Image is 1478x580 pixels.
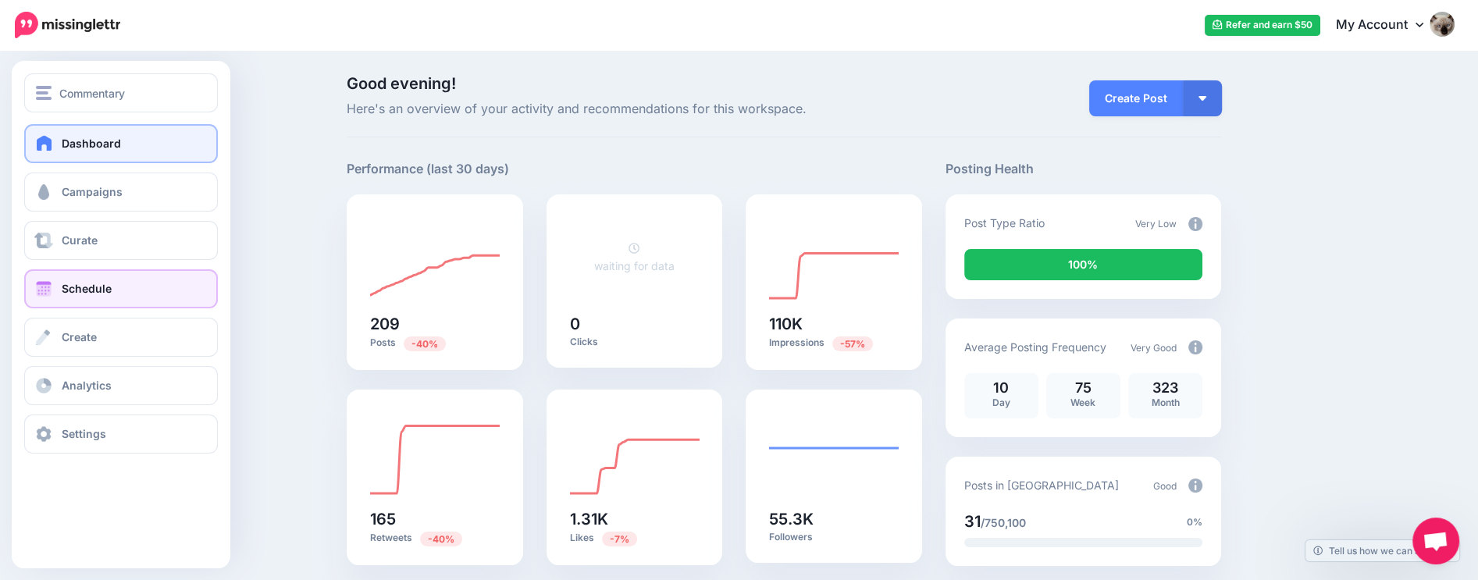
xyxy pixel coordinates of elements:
p: Likes [570,531,700,546]
h5: Performance (last 30 days) [347,159,509,179]
p: Average Posting Frequency [964,338,1106,356]
p: Posts [370,336,500,350]
a: Settings [24,415,218,454]
img: info-circle-grey.png [1188,479,1202,493]
h5: 1.31K [570,511,700,527]
a: Campaigns [24,173,218,212]
img: info-circle-grey.png [1188,217,1202,231]
a: Curate [24,221,218,260]
span: Previous period: 1.4K [602,532,637,546]
div: 100% of your posts in the last 30 days were manually created (i.e. were not from Drip Campaigns o... [964,249,1202,280]
span: Dashboard [62,137,121,150]
span: Curate [62,233,98,247]
span: Schedule [62,282,112,295]
h5: 110K [769,316,899,332]
a: Create Post [1089,80,1183,116]
h5: Posting Health [946,159,1221,179]
span: Very Good [1131,342,1177,354]
p: Clicks [570,336,700,348]
p: 323 [1136,381,1195,395]
span: Very Low [1135,218,1177,230]
h5: 55.3K [769,511,899,527]
a: Dashboard [24,124,218,163]
a: Create [24,318,218,357]
a: My Account [1320,6,1455,44]
p: Retweets [370,531,500,546]
span: Month [1151,397,1179,408]
img: Missinglettr [15,12,120,38]
span: Previous period: 276 [420,532,462,546]
h5: 165 [370,511,500,527]
a: Tell us how we can improve [1305,540,1459,561]
p: 10 [972,381,1031,395]
span: 31 [964,512,981,531]
span: Previous period: 348 [404,336,446,351]
p: Followers [769,531,899,543]
img: menu.png [36,86,52,100]
button: Commentary [24,73,218,112]
span: Create [62,330,97,343]
span: Commentary [59,84,125,102]
span: 0% [1187,514,1202,530]
a: Refer and earn $50 [1205,15,1320,36]
span: Here's an overview of your activity and recommendations for this workspace. [347,99,922,119]
h5: 0 [570,316,700,332]
span: /750,100 [981,516,1026,529]
span: Previous period: 257K [832,336,873,351]
p: Post Type Ratio [964,214,1045,232]
p: Impressions [769,336,899,350]
img: info-circle-grey.png [1188,340,1202,354]
a: Schedule [24,269,218,308]
span: Campaigns [62,185,123,198]
span: Settings [62,427,106,440]
span: Day [992,397,1010,408]
span: Analytics [62,379,112,392]
p: Posts in [GEOGRAPHIC_DATA] [964,476,1119,494]
span: Week [1070,397,1095,408]
a: waiting for data [594,241,675,272]
span: Good evening! [347,74,456,93]
h5: 209 [370,316,500,332]
span: Good [1153,480,1177,492]
p: 75 [1054,381,1113,395]
img: arrow-down-white.png [1198,96,1206,101]
div: Open chat [1412,518,1459,564]
a: Analytics [24,366,218,405]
